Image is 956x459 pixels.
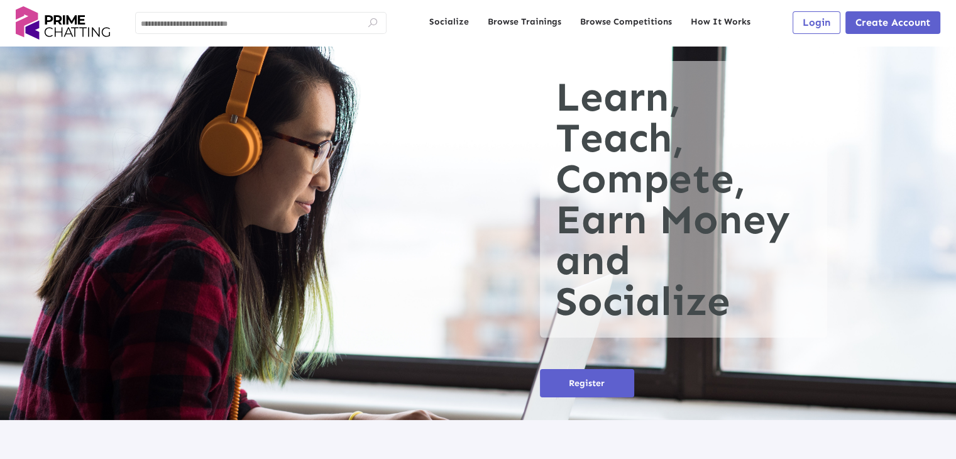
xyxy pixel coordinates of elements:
img: logo [16,6,110,40]
a: Browse Competitions [580,16,672,28]
h1: Learn, Teach, Compete, Earn Money and Socialize [540,61,827,338]
a: Browse Trainings [488,16,561,28]
button: Login [793,11,840,34]
button: Register [540,369,634,397]
a: How It Works [691,16,750,28]
button: Create Account [845,11,940,34]
span: Login [803,16,830,28]
span: Register [569,378,605,389]
span: Create Account [855,16,930,28]
a: Socialize [429,16,469,28]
